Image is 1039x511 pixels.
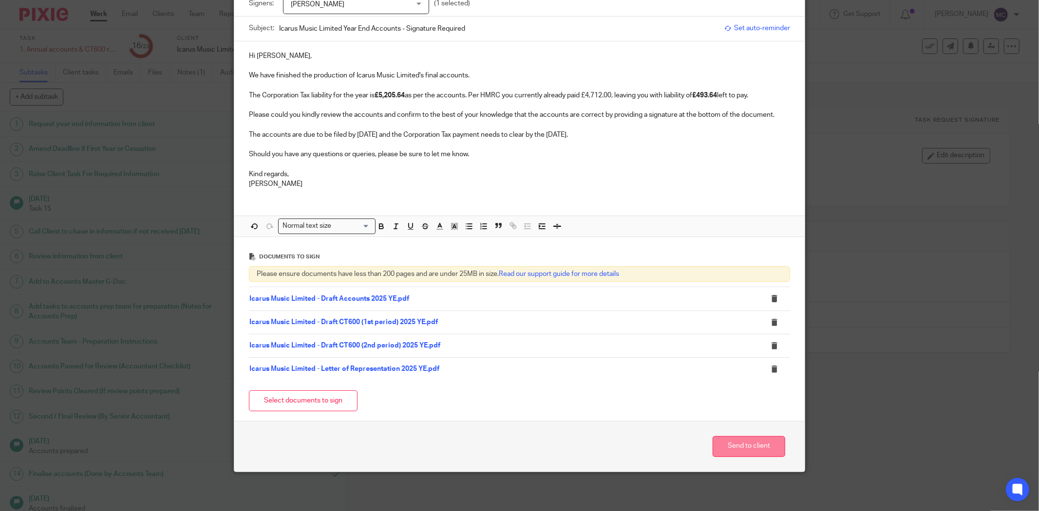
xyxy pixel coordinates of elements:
p: The Corporation Tax liability for the year is as per the accounts. Per HMRC you currently already... [249,91,790,100]
a: Icarus Music Limited - Draft CT600 (2nd period) 2025 YE.pdf [249,342,440,349]
span: Documents to sign [259,254,320,259]
p: Please could you kindly review the accounts and confirm to the best of your knowledge that the ac... [249,110,790,120]
p: [PERSON_NAME] [249,179,790,189]
p: Kind regards, [249,169,790,179]
div: Please ensure documents have less than 200 pages and are under 25MB in size. [249,266,790,282]
strong: £5,205.64 [375,92,405,99]
input: Search for option [335,221,370,231]
p: Should you have any questions or queries, please be sure to let me know. [249,149,790,159]
span: Normal text size [281,221,334,231]
a: Icarus Music Limited - Letter of Representation 2025 YE.pdf [249,365,439,372]
button: Send to client [713,436,785,457]
div: Search for option [278,219,376,234]
strong: £493.64 [692,92,717,99]
p: The accounts are due to be filed by [DATE] and the Corporation Tax payment needs to clear by the ... [249,130,790,140]
a: Read our support guide for more details [499,271,619,277]
button: Select documents to sign [249,390,358,411]
a: Icarus Music Limited - Draft CT600 (1st period) 2025 YE.pdf [249,319,438,326]
a: Icarus Music Limited - Draft Accounts 2025 YE.pdf [249,295,409,302]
